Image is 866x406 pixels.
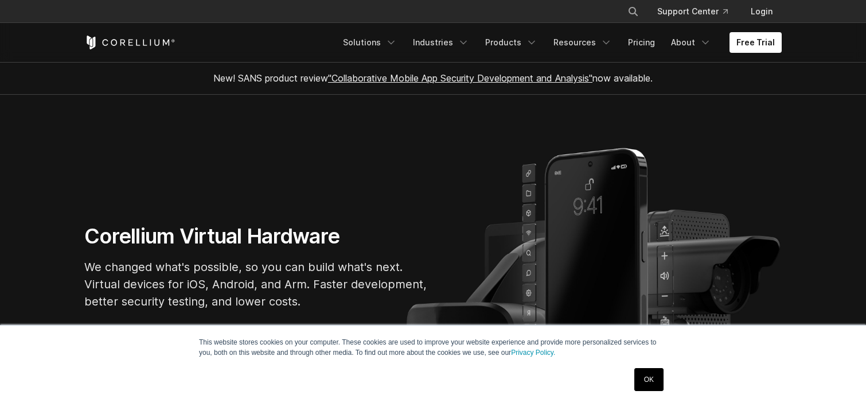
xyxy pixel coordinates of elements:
[336,32,404,53] a: Solutions
[213,72,653,84] span: New! SANS product review now available.
[664,32,718,53] a: About
[547,32,619,53] a: Resources
[623,1,643,22] button: Search
[84,36,175,49] a: Corellium Home
[634,368,664,391] a: OK
[199,337,667,358] p: This website stores cookies on your computer. These cookies are used to improve your website expe...
[621,32,662,53] a: Pricing
[730,32,782,53] a: Free Trial
[406,32,476,53] a: Industries
[328,72,592,84] a: "Collaborative Mobile App Security Development and Analysis"
[336,32,782,53] div: Navigation Menu
[614,1,782,22] div: Navigation Menu
[84,223,428,249] h1: Corellium Virtual Hardware
[648,1,737,22] a: Support Center
[742,1,782,22] a: Login
[511,349,555,357] a: Privacy Policy.
[478,32,544,53] a: Products
[84,258,428,310] p: We changed what's possible, so you can build what's next. Virtual devices for iOS, Android, and A...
